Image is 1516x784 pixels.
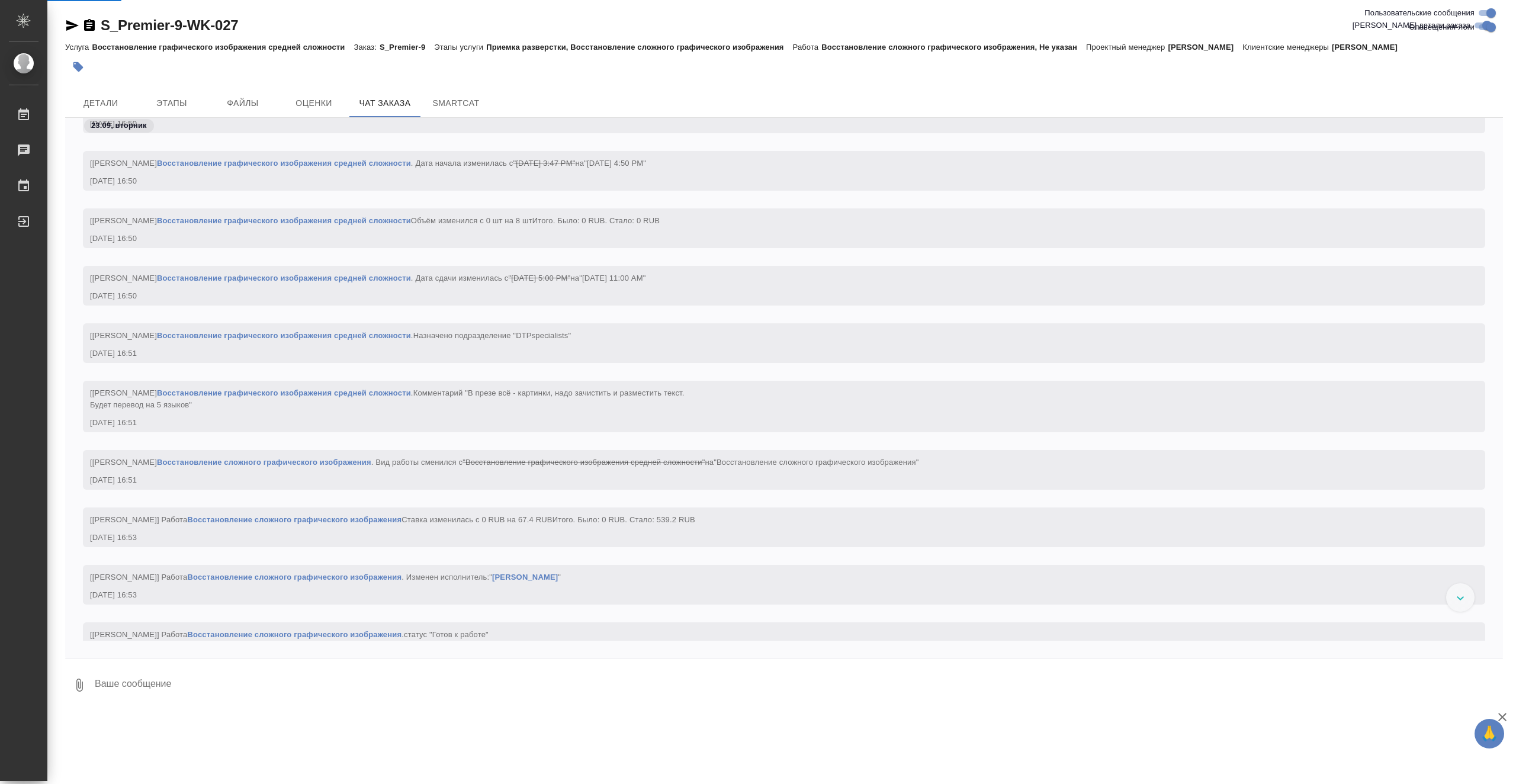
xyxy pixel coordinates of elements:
[90,216,660,225] span: [[PERSON_NAME] Объём изменился с 0 шт на 8 шт
[462,458,705,467] span: "Восстановление графического изображения средней сложности"
[356,96,413,111] span: Чат заказа
[1353,20,1470,31] span: [PERSON_NAME] детали заказа
[65,54,91,80] button: Добавить тэг
[82,18,97,33] button: Скопировать ссылку
[508,274,570,282] span: "[DATE] 5:00 PM"
[65,43,92,52] p: Услуга
[428,96,484,111] span: SmartCat
[157,159,411,168] a: Восстановление графического изображения средней сложности
[1242,43,1332,52] p: Клиентские менеджеры
[187,630,402,639] a: Восстановление сложного графического изображения
[380,43,434,52] p: S_Premier-9
[1168,43,1242,52] p: [PERSON_NAME]
[553,515,695,524] span: Итого. Было: 0 RUB. Стало: 539.2 RUB
[90,417,1444,429] div: [DATE] 16:51
[579,274,645,282] span: "[DATE] 11:00 AM"
[72,96,129,111] span: Детали
[101,17,239,33] a: S_Premier-9-WK-027
[434,43,486,52] p: Этапы услуги
[91,120,147,131] p: 23.09, вторник
[157,274,411,282] a: Восстановление графического изображения средней сложности
[90,630,489,639] span: [[PERSON_NAME]] Работа .
[187,515,402,524] a: Восстановление сложного графического изображения
[187,573,402,581] a: Восстановление сложного графического изображения
[532,216,660,225] span: Итого. Было: 0 RUB. Стало: 0 RUB
[157,388,411,397] a: Восстановление графического изображения средней сложности
[513,159,576,168] span: "[DATE] 3:47 PM"
[157,331,411,340] a: Восстановление графического изображения средней сложности
[1086,43,1168,52] p: Проектный менеджер
[90,532,1444,544] div: [DATE] 16:53
[157,216,411,225] a: Восстановление графического изображения средней сложности
[90,290,1444,302] div: [DATE] 16:50
[90,515,695,524] span: [[PERSON_NAME]] Работа Ставка изменилась с 0 RUB на 67.4 RUB
[821,43,1086,52] p: Восстановление сложного графического изображения, Не указан
[1475,719,1504,748] button: 🙏
[1332,43,1406,52] p: [PERSON_NAME]
[1409,21,1475,33] span: Оповещения-логи
[90,458,918,467] span: [[PERSON_NAME] . Вид работы сменился с на
[492,573,558,581] a: [PERSON_NAME]
[90,175,1444,187] div: [DATE] 16:50
[486,43,792,52] p: Приемка разверстки, Восстановление сложного графического изображения
[90,589,1444,601] div: [DATE] 16:53
[90,573,561,581] span: [[PERSON_NAME]] Работа . Изменен исполнитель:
[714,458,918,467] span: "Восстановление сложного графического изображения"
[1479,721,1499,746] span: 🙏
[90,331,571,340] span: [[PERSON_NAME] .
[90,474,1444,486] div: [DATE] 16:51
[90,388,685,409] span: [[PERSON_NAME] .
[65,18,79,33] button: Скопировать ссылку для ЯМессенджера
[214,96,271,111] span: Файлы
[285,96,342,111] span: Оценки
[143,96,200,111] span: Этапы
[90,233,1444,245] div: [DATE] 16:50
[90,348,1444,359] div: [DATE] 16:51
[354,43,379,52] p: Заказ:
[90,159,646,168] span: [[PERSON_NAME] . Дата начала изменилась с на
[90,274,646,282] span: [[PERSON_NAME] . Дата сдачи изменилась с на
[92,43,354,52] p: Восстановление графического изображения средней сложности
[489,573,561,581] span: " "
[404,630,489,639] span: статус "Готов к работе"
[413,331,571,340] span: Назначено подразделение "DTPspecialists"
[157,458,371,467] a: Восстановление сложного графического изображения
[584,159,646,168] span: "[DATE] 4:50 PM"
[1364,7,1475,19] span: Пользовательские сообщения
[793,43,822,52] p: Работа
